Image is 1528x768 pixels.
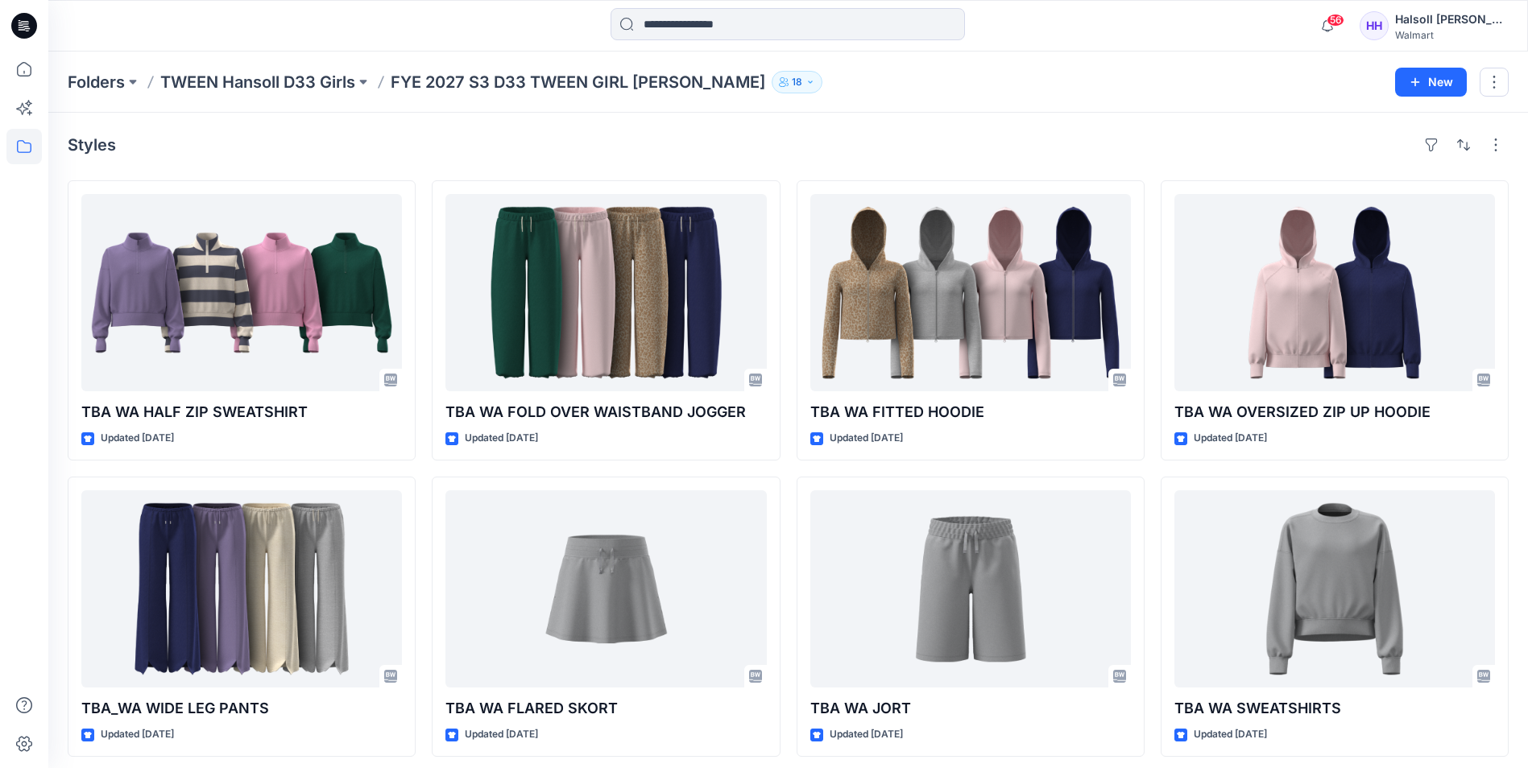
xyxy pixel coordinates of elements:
[810,490,1131,687] a: TBA WA JORT
[1395,68,1467,97] button: New
[465,726,538,743] p: Updated [DATE]
[81,194,402,391] a: TBA WA HALF ZIP SWEATSHIRT
[81,697,402,720] p: TBA_WA WIDE LEG PANTS
[1327,14,1344,27] span: 56
[81,401,402,423] p: TBA WA HALF ZIP SWEATSHIRT
[1395,10,1508,29] div: Halsoll [PERSON_NAME] Girls Design Team
[465,430,538,447] p: Updated [DATE]
[1174,194,1495,391] a: TBA WA OVERSIZED ZIP UP HOODIE
[68,135,116,155] h4: Styles
[101,726,174,743] p: Updated [DATE]
[810,401,1131,423] p: TBA WA FITTED HOODIE
[1194,726,1267,743] p: Updated [DATE]
[1174,697,1495,720] p: TBA WA SWEATSHIRTS
[445,697,766,720] p: TBA WA FLARED SKORT
[81,490,402,687] a: TBA_WA WIDE LEG PANTS
[391,71,765,93] p: FYE 2027 S3 D33 TWEEN GIRL [PERSON_NAME]
[445,194,766,391] a: TBA WA FOLD OVER WAISTBAND JOGGER
[792,73,802,91] p: 18
[445,401,766,423] p: TBA WA FOLD OVER WAISTBAND JOGGER
[810,194,1131,391] a: TBA WA FITTED HOODIE
[1360,11,1389,40] div: HH
[1194,430,1267,447] p: Updated [DATE]
[830,726,903,743] p: Updated [DATE]
[101,430,174,447] p: Updated [DATE]
[1174,490,1495,687] a: TBA WA SWEATSHIRTS
[830,430,903,447] p: Updated [DATE]
[810,697,1131,720] p: TBA WA JORT
[1174,401,1495,423] p: TBA WA OVERSIZED ZIP UP HOODIE
[1395,29,1508,41] div: Walmart
[772,71,822,93] button: 18
[68,71,125,93] a: Folders
[445,490,766,687] a: TBA WA FLARED SKORT
[160,71,355,93] a: TWEEN Hansoll D33 Girls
